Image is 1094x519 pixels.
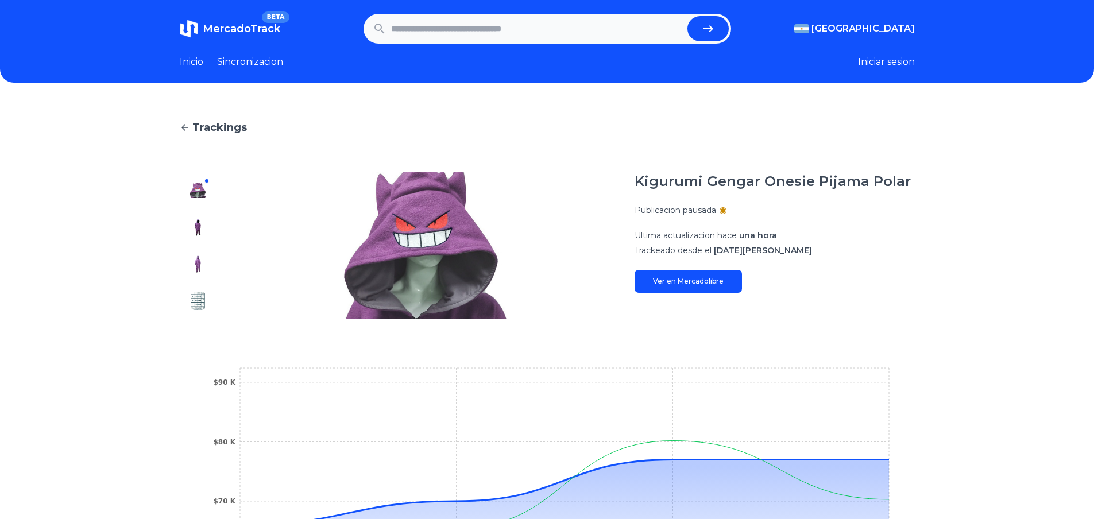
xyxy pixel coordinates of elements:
[192,119,247,135] span: Trackings
[189,292,207,310] img: Kigurumi Gengar Onesie Pijama Polar
[180,20,198,38] img: MercadoTrack
[239,172,612,319] img: Kigurumi Gengar Onesie Pijama Polar
[180,20,280,38] a: MercadoTrackBETA
[213,378,235,386] tspan: $90 K
[189,218,207,237] img: Kigurumi Gengar Onesie Pijama Polar
[794,22,915,36] button: [GEOGRAPHIC_DATA]
[180,55,203,69] a: Inicio
[635,230,737,241] span: Ultima actualizacion hace
[180,119,915,135] a: Trackings
[794,24,809,33] img: Argentina
[635,172,911,191] h1: Kigurumi Gengar Onesie Pijama Polar
[213,497,235,505] tspan: $70 K
[213,438,235,446] tspan: $80 K
[189,255,207,273] img: Kigurumi Gengar Onesie Pijama Polar
[635,204,716,216] p: Publicacion pausada
[262,11,289,23] span: BETA
[189,181,207,200] img: Kigurumi Gengar Onesie Pijama Polar
[714,245,812,255] span: [DATE][PERSON_NAME]
[739,230,777,241] span: una hora
[635,270,742,293] a: Ver en Mercadolibre
[635,245,712,255] span: Trackeado desde el
[811,22,915,36] span: [GEOGRAPHIC_DATA]
[858,55,915,69] button: Iniciar sesion
[203,22,280,35] span: MercadoTrack
[217,55,283,69] a: Sincronizacion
